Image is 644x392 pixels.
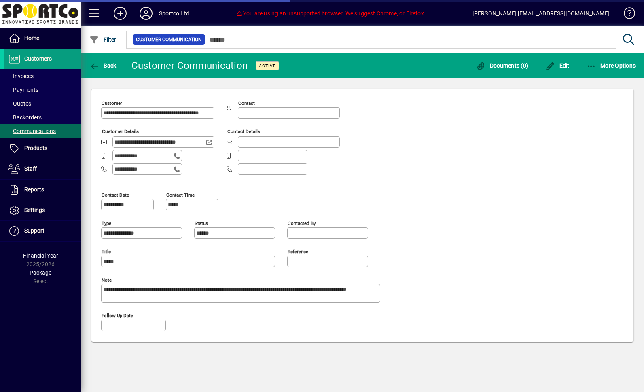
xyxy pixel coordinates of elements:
div: Customer Communication [131,59,248,72]
mat-label: Status [195,220,208,226]
button: Back [87,58,119,73]
span: Staff [24,165,37,172]
mat-label: Type [102,220,111,226]
a: Products [4,138,81,159]
div: Sportco Ltd [159,7,189,20]
mat-label: Reference [288,248,308,254]
span: Documents (0) [476,62,528,69]
span: Edit [545,62,570,69]
span: Communications [8,128,56,134]
span: Backorders [8,114,42,121]
a: Home [4,28,81,49]
app-page-header-button: Back [81,58,125,73]
mat-label: Contact [238,100,255,106]
a: Staff [4,159,81,179]
span: Package [30,269,51,276]
mat-label: Contact time [166,192,195,197]
a: Support [4,221,81,241]
a: Knowledge Base [618,2,634,28]
mat-label: Title [102,248,111,254]
span: Settings [24,207,45,213]
div: [PERSON_NAME] [EMAIL_ADDRESS][DOMAIN_NAME] [472,7,610,20]
span: Support [24,227,44,234]
a: Reports [4,180,81,200]
span: Products [24,145,47,151]
mat-label: Contacted by [288,220,316,226]
span: More Options [587,62,636,69]
span: Payments [8,87,38,93]
a: Payments [4,83,81,97]
a: Backorders [4,110,81,124]
span: Invoices [8,73,34,79]
button: Filter [87,32,119,47]
a: Quotes [4,97,81,110]
a: Invoices [4,69,81,83]
span: Home [24,35,39,41]
button: Profile [133,6,159,21]
span: Back [89,62,117,69]
span: Customer Communication [136,36,202,44]
span: Customers [24,55,52,62]
a: Communications [4,124,81,138]
span: Reports [24,186,44,193]
a: Settings [4,200,81,220]
button: Add [107,6,133,21]
mat-label: Customer [102,100,122,106]
mat-label: Contact date [102,192,129,197]
span: Financial Year [23,252,58,259]
mat-label: Note [102,277,112,282]
button: More Options [585,58,638,73]
span: Quotes [8,100,31,107]
span: You are using an unsupported browser. We suggest Chrome, or Firefox. [236,10,426,17]
mat-label: Follow up date [102,312,133,318]
span: Active [259,63,276,68]
button: Edit [543,58,572,73]
span: Filter [89,36,117,43]
button: Documents (0) [474,58,530,73]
